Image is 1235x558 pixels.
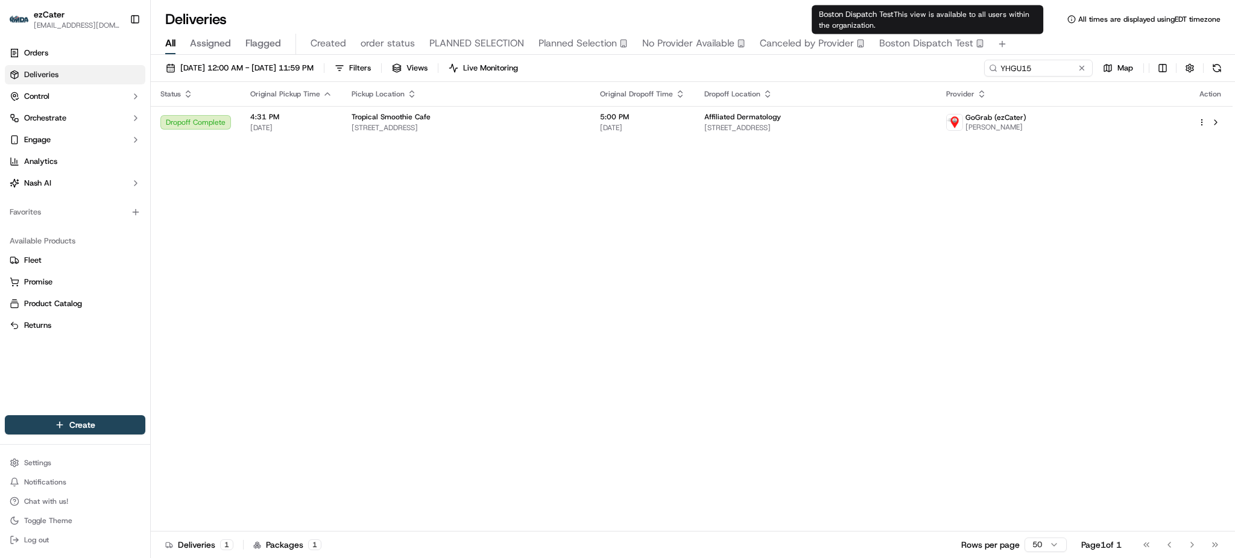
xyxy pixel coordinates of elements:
[5,294,145,313] button: Product Catalog
[5,130,145,149] button: Engage
[600,123,685,133] span: [DATE]
[24,156,57,167] span: Analytics
[5,152,145,171] a: Analytics
[24,458,51,468] span: Settings
[10,16,29,24] img: ezCater
[600,89,673,99] span: Original Dropoff Time
[10,298,141,309] a: Product Catalog
[5,87,145,106] button: Control
[165,10,227,29] h1: Deliveries
[24,535,49,545] span: Log out
[965,122,1026,132] span: [PERSON_NAME]
[704,89,760,99] span: Dropoff Location
[1117,63,1133,74] span: Map
[250,89,320,99] span: Original Pickup Time
[5,474,145,491] button: Notifications
[253,539,321,551] div: Packages
[879,36,973,51] span: Boston Dispatch Test
[250,112,332,122] span: 4:31 PM
[947,114,962,130] img: GoGrab_Delivery.png
[5,531,145,548] button: Log out
[24,113,66,124] span: Orchestrate
[34,8,65,20] button: ezCater
[361,36,415,51] span: order status
[24,69,58,80] span: Deliveries
[180,63,314,74] span: [DATE] 12:00 AM - [DATE] 11:59 PM
[5,43,145,63] a: Orders
[24,255,42,266] span: Fleet
[387,60,433,77] button: Views
[352,89,405,99] span: Pickup Location
[24,298,82,309] span: Product Catalog
[5,454,145,471] button: Settings
[600,112,685,122] span: 5:00 PM
[160,60,319,77] button: [DATE] 12:00 AM - [DATE] 11:59 PM
[1081,539,1122,551] div: Page 1 of 1
[5,202,145,222] div: Favorites
[308,539,321,550] div: 1
[5,512,145,529] button: Toggle Theme
[5,316,145,335] button: Returns
[406,63,428,74] span: Views
[24,516,72,525] span: Toggle Theme
[812,5,1043,34] div: Boston Dispatch Test
[5,251,145,270] button: Fleet
[24,178,51,189] span: Nash AI
[24,134,51,145] span: Engage
[946,89,974,99] span: Provider
[1098,60,1139,77] button: Map
[760,36,854,51] span: Canceled by Provider
[5,65,145,84] a: Deliveries
[24,320,51,331] span: Returns
[642,36,734,51] span: No Provider Available
[165,36,175,51] span: All
[704,112,781,122] span: Affiliated Dermatology
[34,20,120,30] button: [EMAIL_ADDRESS][DOMAIN_NAME]
[69,419,95,431] span: Create
[429,36,524,51] span: PLANNED SELECTION
[165,539,233,551] div: Deliveries
[250,123,332,133] span: [DATE]
[24,48,48,58] span: Orders
[5,108,145,128] button: Orchestrate
[1078,14,1221,24] span: All times are displayed using EDT timezone
[24,91,49,102] span: Control
[704,123,927,133] span: [STREET_ADDRESS]
[961,539,1020,551] p: Rows per page
[5,5,125,34] button: ezCaterezCater[EMAIL_ADDRESS][DOMAIN_NAME]
[463,63,518,74] span: Live Monitoring
[965,113,1026,122] span: GoGrab (ezCater)
[245,36,281,51] span: Flagged
[352,123,581,133] span: [STREET_ADDRESS]
[1198,89,1223,99] div: Action
[5,415,145,434] button: Create
[329,60,376,77] button: Filters
[349,63,371,74] span: Filters
[539,36,617,51] span: Planned Selection
[5,493,145,510] button: Chat with us!
[984,60,1093,77] input: Type to search
[352,112,431,122] span: Tropical Smoothie Cafe
[5,272,145,292] button: Promise
[24,477,66,487] span: Notifications
[24,497,68,506] span: Chat with us!
[220,539,233,550] div: 1
[10,255,141,266] a: Fleet
[10,277,141,287] a: Promise
[819,10,1029,30] span: This view is available to all users within the organization.
[10,320,141,331] a: Returns
[443,60,523,77] button: Live Monitoring
[5,174,145,193] button: Nash AI
[160,89,181,99] span: Status
[5,231,145,251] div: Available Products
[1208,60,1225,77] button: Refresh
[24,277,52,287] span: Promise
[311,36,346,51] span: Created
[190,36,231,51] span: Assigned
